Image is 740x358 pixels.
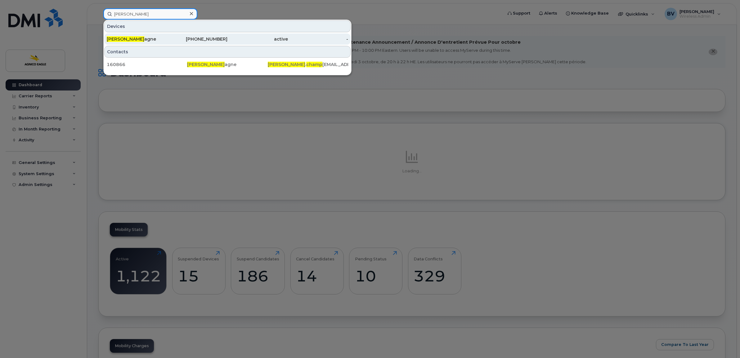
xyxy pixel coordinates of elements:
[268,61,348,68] div: . [EMAIL_ADDRESS][DOMAIN_NAME]
[107,61,187,68] div: 160866
[104,33,351,45] a: [PERSON_NAME]agne[PHONE_NUMBER]active-
[187,62,225,67] span: [PERSON_NAME]
[107,36,144,42] span: [PERSON_NAME]
[306,62,322,67] span: champ
[104,20,351,32] div: Devices
[104,59,351,70] a: 160866[PERSON_NAME]agne[PERSON_NAME].champ[EMAIL_ADDRESS][DOMAIN_NAME]
[288,36,348,42] div: -
[268,62,305,67] span: [PERSON_NAME]
[187,61,267,68] div: agne
[104,46,351,58] div: Contacts
[107,36,167,42] div: agne
[167,36,228,42] div: [PHONE_NUMBER]
[227,36,288,42] div: active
